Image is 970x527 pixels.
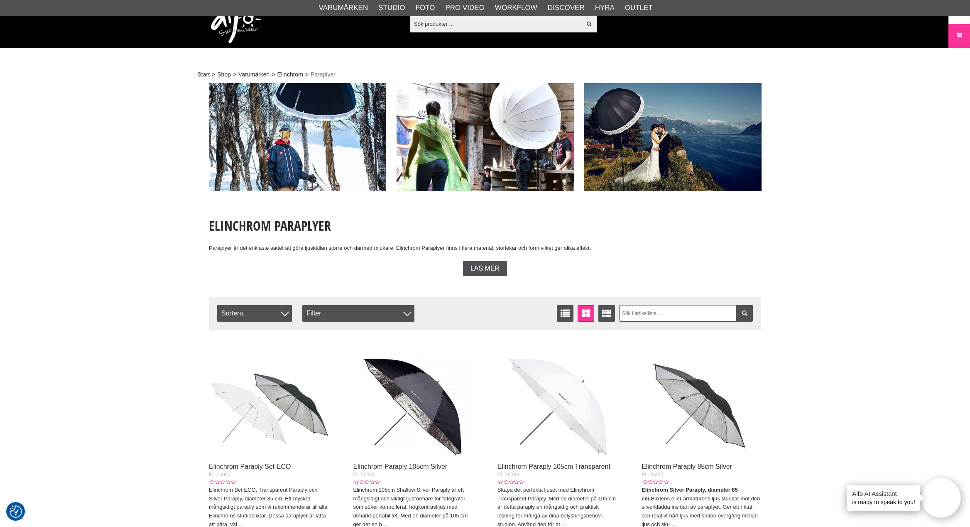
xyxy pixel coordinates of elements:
img: Elinchrom Paraply 85cm Silver [642,338,761,458]
div: Kundbetyg: 0 [497,478,524,486]
img: Elinchrom Paraply 105cm Silver [353,338,473,458]
a: Elinchrom Paraply 85cm Silver [642,463,732,470]
span: EL-26062 [209,472,230,478]
a: Discover [548,2,585,13]
strong: Elinchrom Silver Paraply, diameter 85 cm. [642,487,738,502]
a: Varumärken [238,70,269,79]
a: Utökad listvisning [598,305,615,322]
img: Elinchrom Paraply Set ECO [209,338,328,458]
span: EL-26350 [642,472,663,478]
img: Revisit consent button [10,505,22,518]
span: EL-26349 [497,472,519,478]
button: Samtyckesinställningar [10,504,22,519]
h1: Elinchrom Paraplyer [209,217,761,235]
img: Annons:008 ban-elin-Umbrella-001.jpg [397,83,574,191]
span: > [233,70,236,79]
a: Shop [217,70,231,79]
a: Filtrera [736,305,753,322]
h4: Aifo AI Assistant [852,489,915,498]
a: Foto [415,2,435,13]
div: is ready to speak to you! [847,485,920,511]
a: Pro Video [445,2,484,13]
img: logo.png [211,6,261,44]
a: Elinchrom Paraply Set ECO [209,463,291,470]
div: Kundbetyg: 0 [353,478,380,486]
img: Elinchrom Paraply 105cm Transparent [497,338,617,458]
input: Sök produkter ... [410,17,581,30]
a: Hyra [595,2,615,13]
a: Elinchrom [277,70,303,79]
span: EL-26348 [353,472,375,478]
a: Workflow [495,2,537,13]
a: Fönstervisning [578,305,594,322]
span: > [305,70,309,79]
a: Elinchrom Paraply 105cm Silver [353,463,447,470]
a: Elinchrom Paraply 105cm Transparent [497,463,610,470]
a: Varumärken [319,2,368,13]
a: Outlet [625,2,653,13]
div: Kundbetyg: 0 [642,478,668,486]
span: Läs mer [470,265,500,272]
img: Annons:007 ban-elin-Umbrella-002.jpg [209,83,386,191]
div: Kundbetyg: 0 [209,478,235,486]
div: Filter [302,305,414,322]
img: Annons:001 ban-elin-Umbrella-005.jpg [584,83,762,191]
a: Listvisning [557,305,573,322]
span: > [212,70,215,79]
input: Sök i artikellista ... [619,305,753,322]
p: Paraplyer är det enklaste sättet att göra ljuskällan större och därmed mjukare. Elinchrom Paraply... [209,244,761,253]
a: Studio [378,2,405,13]
a: Start [198,70,210,79]
span: > [272,70,275,79]
span: Paraplyer [311,70,336,79]
span: Sortera [217,305,292,322]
